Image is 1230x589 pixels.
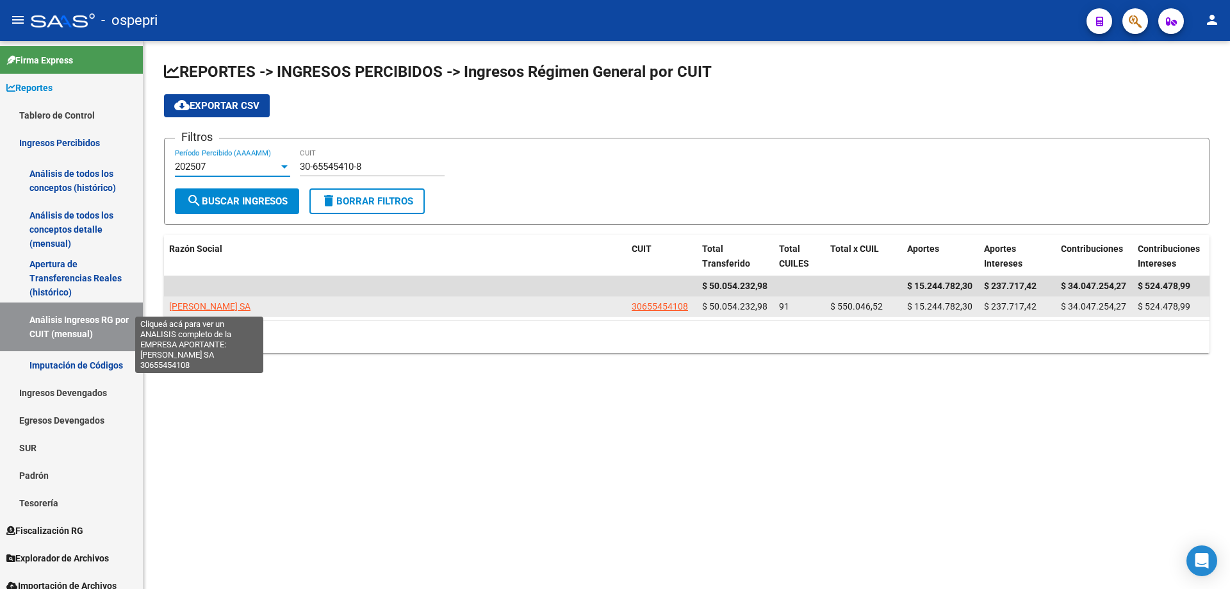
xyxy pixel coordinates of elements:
[321,193,336,208] mat-icon: delete
[175,188,299,214] button: Buscar Ingresos
[10,12,26,28] mat-icon: menu
[186,195,288,207] span: Buscar Ingresos
[6,81,53,95] span: Reportes
[1204,12,1220,28] mat-icon: person
[309,188,425,214] button: Borrar Filtros
[1133,235,1209,278] datatable-header-cell: Contribuciones Intereses
[6,551,109,565] span: Explorador de Archivos
[1061,281,1126,291] span: $ 34.047.254,27
[1061,301,1126,311] span: $ 34.047.254,27
[779,244,809,269] span: Total CUILES
[774,235,825,278] datatable-header-cell: Total CUILES
[627,235,697,278] datatable-header-cell: CUIT
[907,301,972,311] span: $ 15.244.782,30
[825,235,902,278] datatable-header-cell: Total x CUIL
[779,301,789,311] span: 91
[1138,301,1190,311] span: $ 524.478,99
[169,244,222,254] span: Razón Social
[1056,235,1133,278] datatable-header-cell: Contribuciones
[984,244,1022,269] span: Aportes Intereses
[164,94,270,117] button: Exportar CSV
[697,235,774,278] datatable-header-cell: Total Transferido
[1186,545,1217,576] div: Open Intercom Messenger
[902,235,979,278] datatable-header-cell: Aportes
[321,195,413,207] span: Borrar Filtros
[702,281,767,291] span: $ 50.054.232,98
[702,244,750,269] span: Total Transferido
[984,281,1037,291] span: $ 237.717,42
[175,128,219,146] h3: Filtros
[186,193,202,208] mat-icon: search
[164,63,712,81] span: REPORTES -> INGRESOS PERCIBIDOS -> Ingresos Régimen General por CUIT
[830,301,883,311] span: $ 550.046,52
[175,161,206,172] span: 202507
[174,100,259,112] span: Exportar CSV
[6,53,73,67] span: Firma Express
[1138,244,1200,269] span: Contribuciones Intereses
[101,6,158,35] span: - ospepri
[984,301,1037,311] span: $ 237.717,42
[632,301,688,311] span: 30655454108
[907,244,939,254] span: Aportes
[174,97,190,113] mat-icon: cloud_download
[907,281,972,291] span: $ 15.244.782,30
[1061,244,1123,254] span: Contribuciones
[830,244,879,254] span: Total x CUIL
[702,301,767,311] span: $ 50.054.232,98
[632,244,652,254] span: CUIT
[6,524,83,538] span: Fiscalización RG
[979,235,1056,278] datatable-header-cell: Aportes Intereses
[1138,281,1190,291] span: $ 524.478,99
[164,235,627,278] datatable-header-cell: Razón Social
[169,301,250,311] span: [PERSON_NAME] SA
